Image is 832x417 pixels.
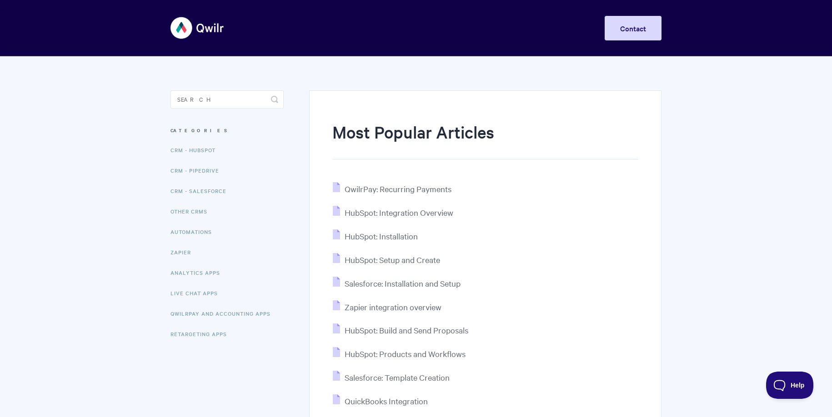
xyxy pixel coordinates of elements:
span: HubSpot: Installation [345,231,418,241]
span: HubSpot: Build and Send Proposals [345,325,468,335]
a: Zapier [170,243,198,261]
a: Live Chat Apps [170,284,225,302]
iframe: Toggle Customer Support [766,372,814,399]
a: HubSpot: Integration Overview [333,207,453,218]
img: Qwilr Help Center [170,11,225,45]
a: Analytics Apps [170,263,227,282]
h3: Categories [170,122,284,139]
a: QuickBooks Integration [333,396,428,406]
span: QwilrPay: Recurring Payments [345,184,451,194]
h1: Most Popular Articles [332,120,638,159]
a: Salesforce: Installation and Setup [333,278,461,288]
span: Zapier integration overview [345,302,441,312]
span: HubSpot: Products and Workflows [345,348,466,359]
span: Salesforce: Installation and Setup [345,278,461,288]
a: Zapier integration overview [333,302,441,312]
a: HubSpot: Setup and Create [333,254,440,265]
a: CRM - Salesforce [170,182,233,200]
a: CRM - Pipedrive [170,161,226,179]
a: QwilrPay: Recurring Payments [333,184,451,194]
a: Salesforce: Template Creation [333,372,450,382]
span: Salesforce: Template Creation [345,372,450,382]
a: Contact [605,16,662,40]
a: CRM - HubSpot [170,141,222,159]
span: HubSpot: Integration Overview [345,207,453,218]
input: Search [170,90,284,109]
a: HubSpot: Products and Workflows [333,348,466,359]
a: Retargeting Apps [170,325,234,343]
span: QuickBooks Integration [345,396,428,406]
a: Other CRMs [170,202,214,220]
a: QwilrPay and Accounting Apps [170,304,277,323]
a: Automations [170,223,219,241]
a: HubSpot: Installation [333,231,418,241]
a: HubSpot: Build and Send Proposals [333,325,468,335]
span: HubSpot: Setup and Create [345,254,440,265]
